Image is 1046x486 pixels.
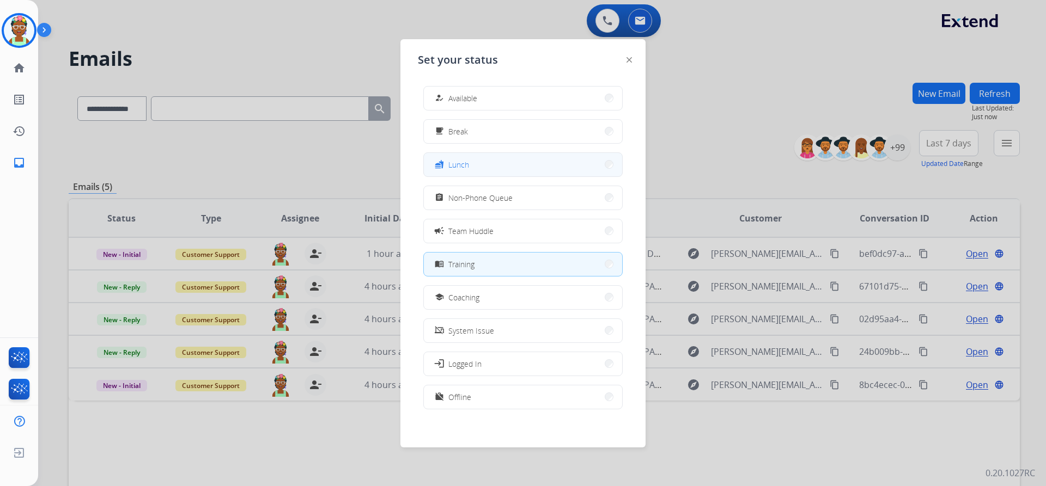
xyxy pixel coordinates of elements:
[448,192,513,204] span: Non-Phone Queue
[448,225,494,237] span: Team Huddle
[448,391,471,403] span: Offline
[435,260,444,269] mat-icon: menu_book
[424,319,622,342] button: System Issue
[448,259,475,270] span: Training
[435,160,444,169] mat-icon: fastfood
[448,93,477,104] span: Available
[435,326,444,335] mat-icon: phonelink_off
[424,352,622,376] button: Logged In
[13,61,26,75] mat-icon: home
[435,193,444,202] mat-icon: assignment
[435,94,444,103] mat-icon: how_to_reg
[424,253,622,276] button: Training
[424,87,622,110] button: Available
[424,385,622,409] button: Offline
[627,57,632,63] img: close-button
[435,392,444,402] mat-icon: work_off
[13,93,26,106] mat-icon: list_alt
[435,127,444,136] mat-icon: free_breakfast
[986,466,1035,479] p: 0.20.1027RC
[424,153,622,176] button: Lunch
[424,286,622,309] button: Coaching
[4,15,34,46] img: avatar
[424,120,622,143] button: Break
[448,292,479,303] span: Coaching
[434,358,445,369] mat-icon: login
[13,125,26,138] mat-icon: history
[448,159,469,170] span: Lunch
[13,156,26,169] mat-icon: inbox
[448,358,482,370] span: Logged In
[435,293,444,302] mat-icon: school
[418,52,498,67] span: Set your status
[434,225,445,236] mat-icon: campaign
[448,325,494,336] span: System Issue
[448,126,468,137] span: Break
[424,219,622,243] button: Team Huddle
[424,186,622,210] button: Non-Phone Queue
